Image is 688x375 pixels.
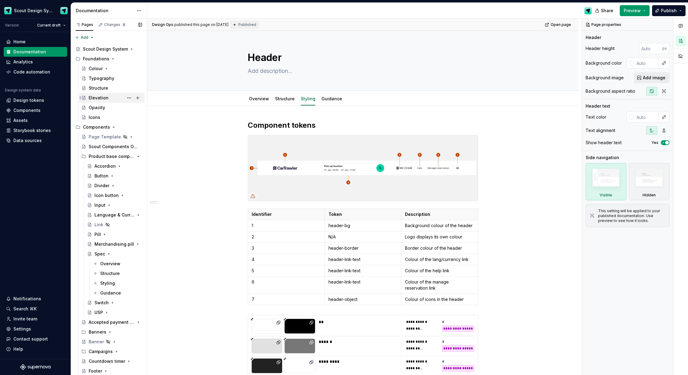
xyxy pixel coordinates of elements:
[405,245,474,251] p: Border colour of the header
[639,43,662,54] input: Auto
[643,193,656,198] div: Hidden
[13,59,33,65] div: Analytics
[94,202,105,208] div: Input
[20,364,51,370] svg: Supernova Logo
[79,93,144,103] a: Elevation
[634,72,669,83] button: Add image
[586,45,615,52] div: Header height
[89,85,108,91] div: Structure
[4,314,67,324] a: Invite team
[94,231,101,237] div: Pill
[79,83,144,93] a: Structure
[4,105,67,115] a: Components
[89,319,135,325] div: Accepted payment types
[5,23,19,28] div: Version
[321,96,342,101] a: Guidance
[643,75,665,81] span: Add image
[85,298,144,308] a: Switch
[629,163,670,200] div: Hidden
[79,327,144,337] div: Banners
[100,270,120,277] div: Structure
[405,279,474,291] p: Colour of the manage reservation link
[89,358,125,364] div: Countdown timer
[85,230,144,239] a: Pill
[13,316,37,322] div: Invite team
[85,249,144,259] a: Spec
[94,183,109,189] div: Divider
[600,193,612,198] div: Visible
[89,105,105,111] div: Opacity
[252,256,321,262] p: 4
[405,268,474,274] p: Colour of the help link
[319,92,345,105] div: Guidance
[586,34,601,41] div: Header
[13,107,41,113] div: Components
[4,47,67,57] a: Documentation
[100,290,121,296] div: Guidance
[94,241,134,247] div: Merchandising pill
[90,278,144,288] a: Styling
[85,220,144,230] a: Link
[328,223,398,229] p: header-bg
[4,334,67,344] button: Contact support
[79,317,144,327] a: Accepted payment types
[328,296,398,302] p: header-object
[100,261,120,267] div: Overview
[85,210,144,220] a: Language & Currency input
[79,356,144,366] a: Countdown timer
[586,163,626,200] div: Visible
[83,46,128,52] div: Scout Design System
[252,279,321,285] p: 6
[89,153,135,159] div: Product base components
[100,280,115,286] div: Styling
[122,22,126,27] span: 8
[152,22,173,27] span: Design Ops
[13,97,44,103] div: Design tokens
[634,112,659,123] input: Auto
[89,66,103,72] div: Colour
[4,67,67,77] a: Code automation
[13,336,48,342] div: Contact support
[246,50,477,65] textarea: Header
[89,368,102,374] div: Footer
[79,112,144,122] a: Icons
[73,44,144,54] a: Scout Design System
[586,127,615,134] div: Text alignment
[584,7,592,14] img: Design Ops
[238,22,256,27] span: Published
[13,346,23,352] div: Help
[662,46,667,51] p: px
[328,256,398,262] p: header-link-text
[14,8,53,14] div: Scout Design System
[13,296,41,302] div: Notifications
[85,239,144,249] a: Merchandising pill
[89,114,100,120] div: Icons
[328,268,398,274] p: header-link-text
[89,339,104,345] div: Banner
[104,22,126,27] div: Changes
[83,56,109,62] div: Foundations
[13,49,46,55] div: Documentation
[252,268,321,274] p: 5
[85,308,144,317] a: USP
[248,120,478,130] h2: Component tokens
[4,294,67,304] button: Notifications
[586,88,635,94] div: Background aspect ratio
[13,117,28,123] div: Assets
[273,92,297,105] div: Structure
[246,92,271,105] div: Overview
[405,296,474,302] p: Colour of icons in the header
[89,134,121,140] div: Page Template
[551,22,571,27] span: Open page
[90,259,144,269] a: Overview
[85,181,144,191] a: Divider
[634,58,659,69] input: Auto
[328,234,398,240] p: N/A
[405,256,474,262] p: Colour of the lang/currency link
[79,152,144,161] div: Product base components
[586,60,622,66] div: Background color
[90,269,144,278] a: Structure
[13,127,51,134] div: Storybook stories
[83,124,110,130] div: Components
